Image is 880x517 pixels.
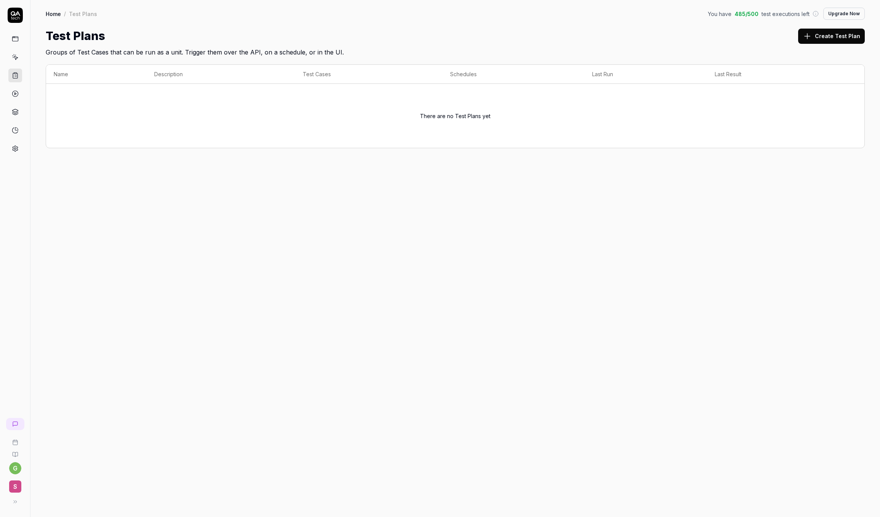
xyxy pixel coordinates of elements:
a: New conversation [6,418,24,430]
button: Create Test Plan [798,29,865,44]
span: 485 / 500 [735,10,759,18]
th: Test Cases [295,65,442,84]
h2: Groups of Test Cases that can be run as a unit. Trigger them over the API, on a schedule, or in t... [46,45,865,57]
th: Last Result [707,65,849,84]
span: test executions left [762,10,810,18]
a: Book a call with us [3,433,27,445]
span: S [9,480,21,493]
h1: Test Plans [46,27,105,45]
div: There are no Test Plans yet [54,88,857,143]
div: / [64,10,66,18]
button: Upgrade Now [823,8,865,20]
th: Name [46,65,147,84]
a: Documentation [3,445,27,458]
div: Test Plans [69,10,97,18]
button: g [9,462,21,474]
span: You have [708,10,731,18]
a: Home [46,10,61,18]
th: Schedules [442,65,585,84]
th: Description [147,65,295,84]
th: Last Run [585,65,707,84]
button: S [3,474,27,494]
